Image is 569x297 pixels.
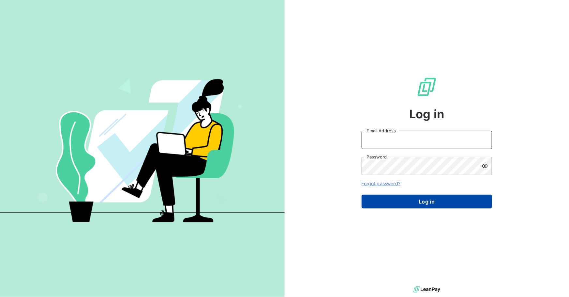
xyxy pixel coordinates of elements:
[362,181,400,186] a: Forgot password?
[409,105,444,123] span: Log in
[413,285,440,294] img: logo
[362,195,492,208] button: Log in
[362,131,492,149] input: placeholder
[416,76,437,97] img: LeanPay Logo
